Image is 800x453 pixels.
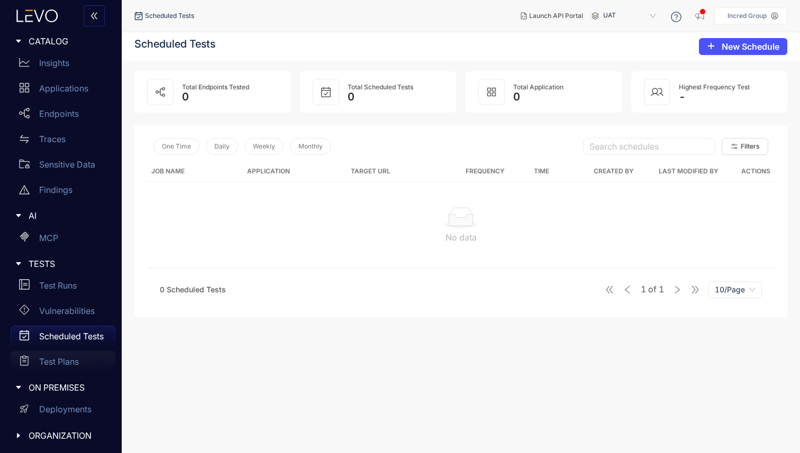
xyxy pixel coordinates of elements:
p: Insights [39,58,69,68]
th: Last Modified By [654,161,737,182]
div: AI [6,205,115,227]
span: 10/Page [715,282,756,298]
h4: Scheduled Tests [134,38,215,50]
div: No data [156,233,766,242]
span: caret-right [15,384,22,391]
span: 0 Scheduled Tests [160,285,226,294]
span: CATALOG [29,36,107,46]
span: Total Application [513,83,563,91]
a: Traces [11,128,115,154]
p: Sensitive Data [39,160,95,169]
span: double-left [90,12,98,21]
button: Monthly [290,138,331,155]
th: Target URL [347,161,461,182]
p: MCP [39,233,58,243]
span: Filters [741,143,760,150]
span: One Time [162,143,191,150]
span: caret-right [15,212,22,219]
p: Traces [39,134,66,144]
span: UAT [603,7,658,24]
th: Actions [737,161,775,182]
a: Sensitive Data [11,154,115,179]
p: Incred Group [728,12,767,20]
span: - [679,90,686,103]
div: TESTS [6,253,115,275]
span: Highest Frequency Test [679,83,750,91]
span: warning [19,184,30,195]
span: 1 [641,284,646,294]
th: Application [243,161,347,182]
div: ORGANIZATION [6,424,115,447]
p: Test Runs [39,281,77,290]
span: plus [707,42,715,51]
a: Test Runs [11,275,115,300]
a: Endpoints [11,103,115,128]
th: Created By [589,161,654,182]
span: Launch API Portal [529,12,583,20]
a: Insights [11,52,115,78]
button: Daily [206,138,238,155]
p: Scheduled Tests [39,331,104,341]
span: of [641,284,664,294]
a: Applications [11,78,115,103]
span: ON PREMISES [29,383,107,392]
a: Vulnerabilities [11,300,115,326]
th: Job Name [147,161,243,182]
div: Scheduled Tests [134,12,194,20]
div: ON PREMISES [6,376,115,399]
button: Filters [722,138,768,155]
div: CATALOG [6,30,115,52]
span: TESTS [29,259,107,269]
span: 0 [348,90,354,103]
span: caret-right [15,38,22,45]
button: plusNew Schedule [699,38,787,55]
span: Weekly [253,143,275,150]
span: 1 [659,284,664,294]
p: Vulnerabilities [39,306,95,316]
a: Scheduled Tests [11,326,115,351]
span: ORGANIZATION [29,431,107,440]
span: caret-right [15,260,22,267]
span: Monthly [298,143,323,150]
span: 0 [182,90,189,103]
span: Daily [214,143,230,150]
th: Time [530,161,589,182]
p: Applications [39,84,88,93]
span: Total Endpoints Tested [182,83,249,91]
a: Findings [11,179,115,205]
button: double-left [84,5,105,26]
a: Test Plans [11,351,115,376]
span: 0 [513,90,520,103]
button: Launch API Portal [512,7,592,24]
button: One Time [153,138,199,155]
span: AI [29,211,107,220]
p: Deployments [39,404,92,414]
p: Endpoints [39,109,79,118]
span: caret-right [15,432,22,439]
span: swap [19,134,30,144]
span: Total Scheduled Tests [348,83,413,91]
p: Findings [39,185,72,195]
button: Weekly [244,138,284,155]
span: New Schedule [722,42,779,51]
a: Deployments [11,399,115,424]
a: MCP [11,227,115,253]
th: Frequency [461,161,530,182]
p: Test Plans [39,357,79,366]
